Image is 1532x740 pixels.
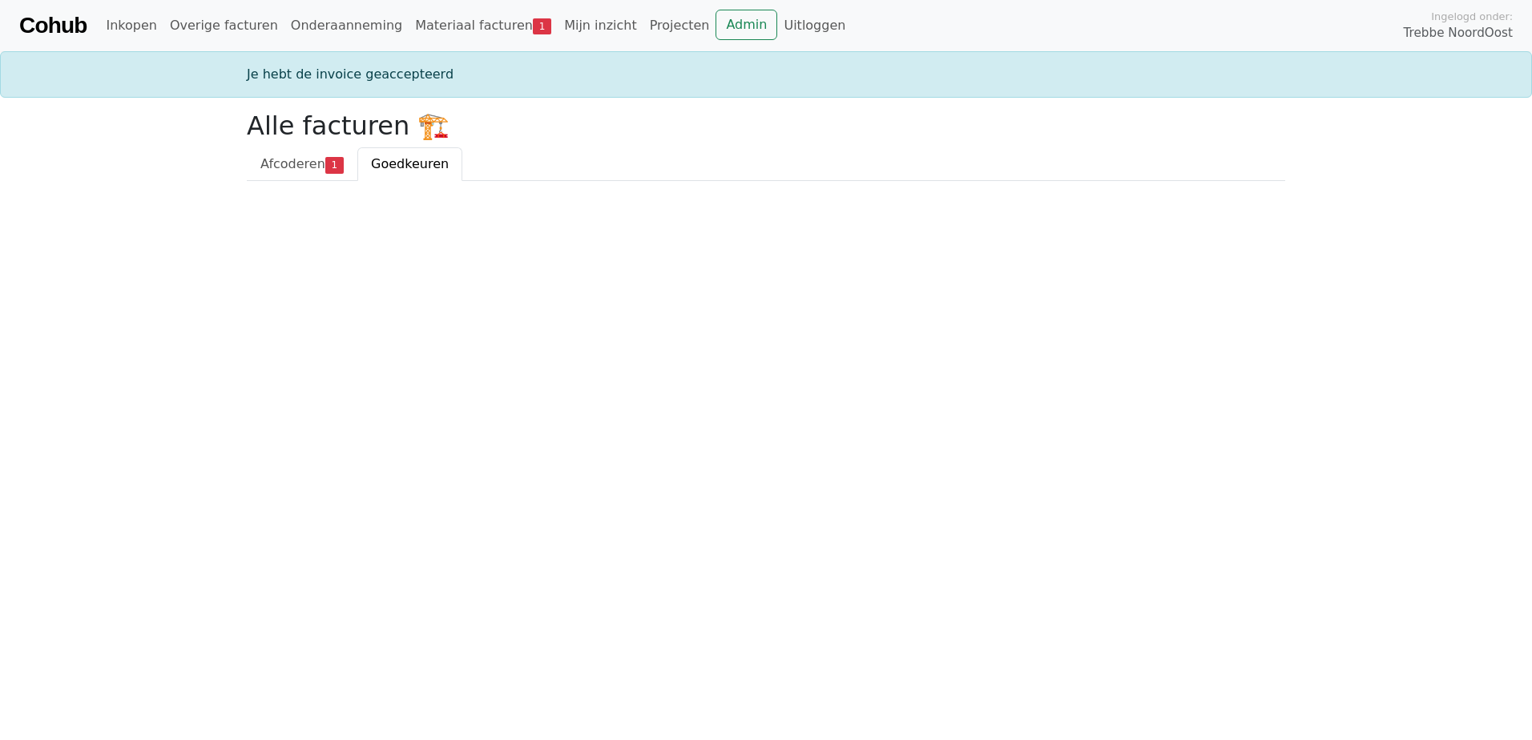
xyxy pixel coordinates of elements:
[716,10,777,40] a: Admin
[409,10,558,42] a: Materiaal facturen1
[99,10,163,42] a: Inkopen
[777,10,852,42] a: Uitloggen
[260,156,325,171] span: Afcoderen
[558,10,643,42] a: Mijn inzicht
[643,10,716,42] a: Projecten
[284,10,409,42] a: Onderaanneming
[19,6,87,45] a: Cohub
[247,111,1285,141] h2: Alle facturen 🏗️
[163,10,284,42] a: Overige facturen
[1404,24,1513,42] span: Trebbe NoordOost
[325,157,344,173] span: 1
[1431,9,1513,24] span: Ingelogd onder:
[533,18,551,34] span: 1
[357,147,462,181] a: Goedkeuren
[237,65,1295,84] div: Je hebt de invoice geaccepteerd
[247,147,357,181] a: Afcoderen1
[371,156,449,171] span: Goedkeuren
